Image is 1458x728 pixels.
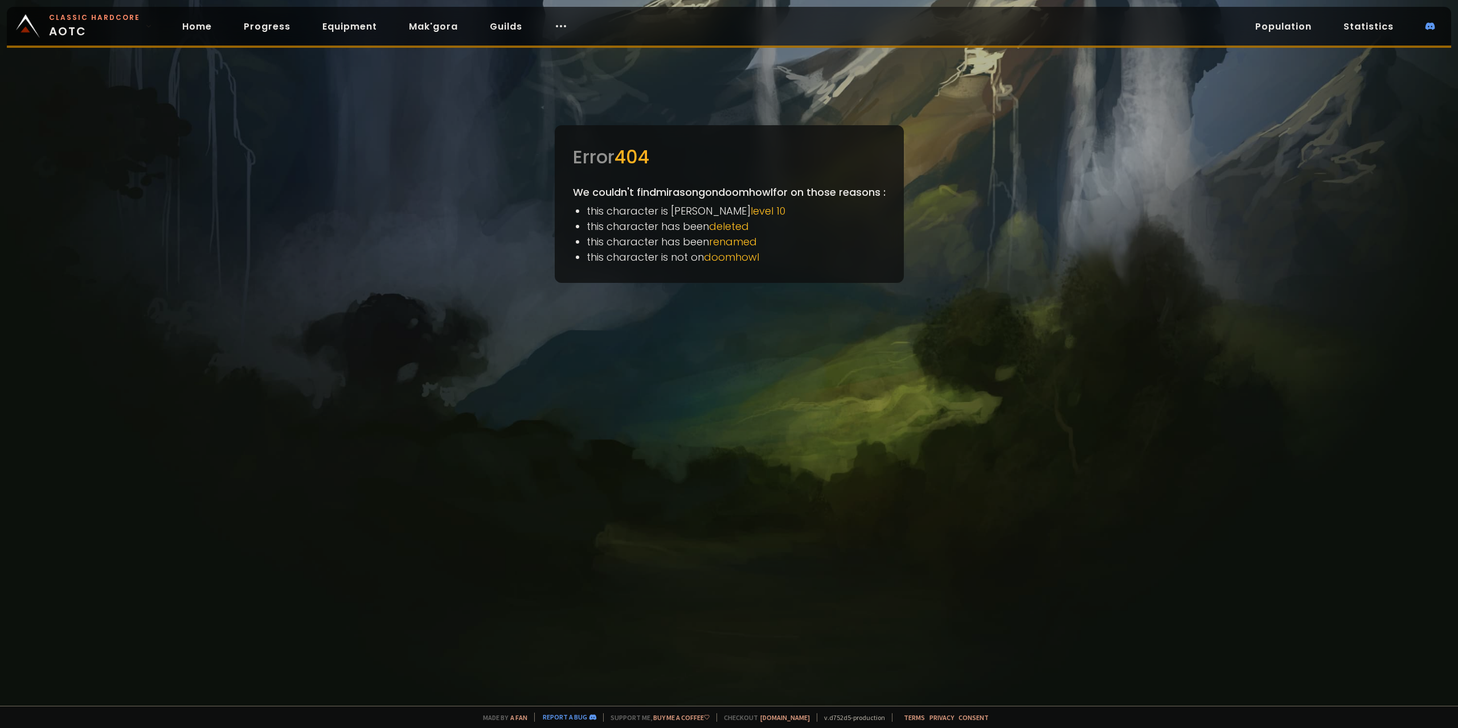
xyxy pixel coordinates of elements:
[49,13,140,23] small: Classic Hardcore
[904,713,925,722] a: Terms
[615,144,649,170] span: 404
[709,219,749,233] span: deleted
[653,713,710,722] a: Buy me a coffee
[587,203,886,219] li: this character is [PERSON_NAME]
[603,713,710,722] span: Support me,
[709,235,757,249] span: renamed
[573,143,886,171] div: Error
[481,15,531,38] a: Guilds
[235,15,300,38] a: Progress
[1334,15,1403,38] a: Statistics
[587,249,886,265] li: this character is not on
[400,15,467,38] a: Mak'gora
[49,13,140,40] span: AOTC
[510,713,527,722] a: a fan
[760,713,810,722] a: [DOMAIN_NAME]
[476,713,527,722] span: Made by
[313,15,386,38] a: Equipment
[1246,15,1321,38] a: Population
[716,713,810,722] span: Checkout
[704,250,759,264] span: doomhowl
[543,713,587,721] a: Report a bug
[587,234,886,249] li: this character has been
[929,713,954,722] a: Privacy
[817,713,885,722] span: v. d752d5 - production
[7,7,159,46] a: Classic HardcoreAOTC
[173,15,221,38] a: Home
[587,219,886,234] li: this character has been
[959,713,989,722] a: Consent
[751,204,785,218] span: level 10
[555,125,904,283] div: We couldn't find mirasong on doomhowl for on those reasons :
